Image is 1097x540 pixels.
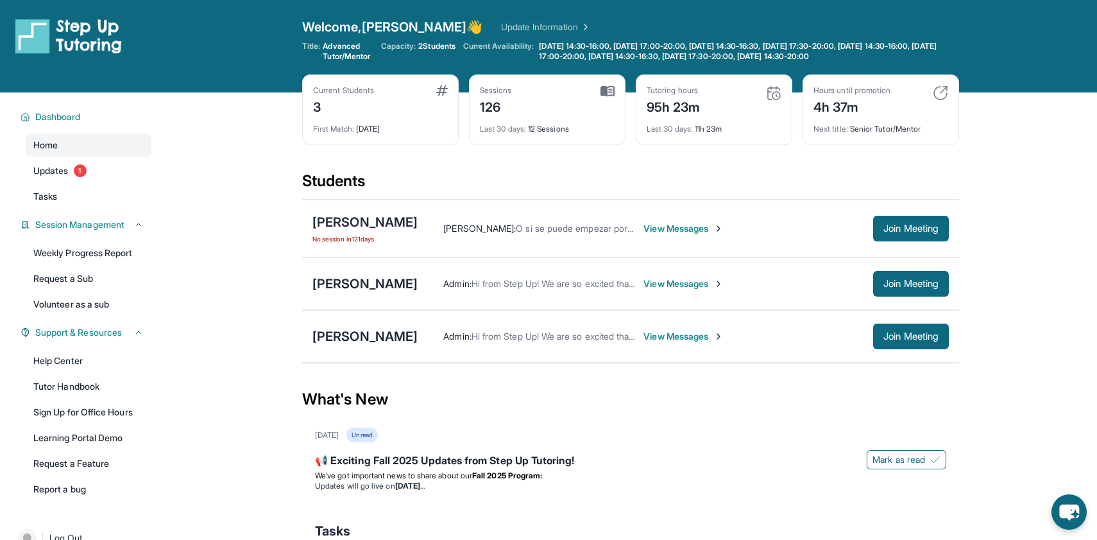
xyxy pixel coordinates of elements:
a: Request a Sub [26,267,151,290]
div: What's New [302,371,959,428]
a: Tutor Handbook [26,375,151,398]
a: Update Information [501,21,591,33]
div: Unread [346,428,377,442]
span: [DATE] 14:30-16:00, [DATE] 17:00-20:00, [DATE] 14:30-16:30, [DATE] 17:30-20:00, [DATE] 14:30-16:0... [539,41,957,62]
span: View Messages [643,222,724,235]
span: Tasks [33,190,57,203]
img: card [436,85,448,96]
div: Hours until promotion [813,85,890,96]
a: Updates1 [26,159,151,182]
a: Tasks [26,185,151,208]
button: Dashboard [30,110,144,123]
div: [PERSON_NAME] [312,327,418,345]
button: Mark as read [867,450,946,469]
a: Sign Up for Office Hours [26,401,151,424]
div: Current Students [313,85,374,96]
div: [DATE] [315,430,339,440]
a: Learning Portal Demo [26,426,151,449]
div: [PERSON_NAME] [312,275,418,293]
div: Tutoring hours [647,85,701,96]
div: Sessions [480,85,512,96]
button: Support & Resources [30,326,144,339]
span: Last 30 days : [647,124,693,134]
span: Tasks [315,522,350,540]
span: Next title : [813,124,848,134]
span: Join Meeting [883,333,939,340]
a: Volunteer as a sub [26,293,151,316]
span: Support & Resources [35,326,122,339]
span: Capacity: [381,41,416,51]
button: Join Meeting [873,324,949,349]
img: card [766,85,781,101]
span: Title: [302,41,320,62]
div: [DATE] [313,116,448,134]
span: Dashboard [35,110,81,123]
span: Current Availability: [463,41,534,62]
a: Weekly Progress Report [26,241,151,265]
div: 📢 Exciting Fall 2025 Updates from Step Up Tutoring! [315,453,946,471]
a: [DATE] 14:30-16:00, [DATE] 17:00-20:00, [DATE] 14:30-16:30, [DATE] 17:30-20:00, [DATE] 14:30-16:0... [536,41,959,62]
a: Report a bug [26,478,151,501]
div: 3 [313,96,374,116]
span: Updates [33,164,69,177]
a: Help Center [26,349,151,372]
span: Admin : [443,331,471,342]
span: View Messages [643,330,724,343]
button: chat-button [1051,494,1087,530]
img: Chevron-Right [713,223,724,234]
span: Join Meeting [883,225,939,232]
button: Join Meeting [873,216,949,241]
div: 126 [480,96,512,116]
a: Home [26,134,151,157]
span: View Messages [643,277,724,290]
span: 1 [74,164,87,177]
a: Request a Feature [26,452,151,475]
span: No session in 121 days [312,234,418,244]
span: Last 30 days : [480,124,526,134]
div: Students [302,171,959,199]
div: Senior Tutor/Mentor [813,116,948,134]
div: 4h 37m [813,96,890,116]
div: 95h 23m [647,96,701,116]
img: Mark as read [930,455,940,465]
span: 2 Students [418,41,455,51]
span: Advanced Tutor/Mentor [323,41,373,62]
strong: Fall 2025 Program: [472,471,542,480]
div: 11h 23m [647,116,781,134]
strong: [DATE] [395,481,425,491]
img: Chevron-Right [713,331,724,342]
li: Updates will go live on [315,481,946,491]
span: O si se puede empezar por mi teléfono hoy me dejas saber y me manda el link [516,223,836,234]
img: logo [15,18,122,54]
span: Mark as read [872,453,925,466]
img: card [933,85,948,101]
button: Join Meeting [873,271,949,297]
img: card [600,85,615,97]
button: Session Management [30,218,144,231]
img: Chevron Right [578,21,591,33]
div: [PERSON_NAME] [312,213,418,231]
img: Chevron-Right [713,279,724,289]
span: Welcome, [PERSON_NAME] 👋 [302,18,483,36]
div: 12 Sessions [480,116,615,134]
span: [PERSON_NAME] : [443,223,516,234]
span: Home [33,139,58,152]
span: We’ve got important news to share about our [315,471,472,480]
span: First Match : [313,124,354,134]
span: Admin : [443,278,471,289]
span: Join Meeting [883,280,939,288]
span: Session Management [35,218,124,231]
